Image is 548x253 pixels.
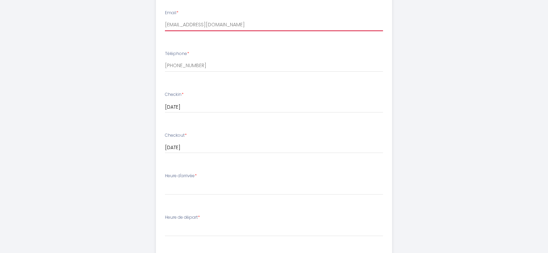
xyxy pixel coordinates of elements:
label: Checkout [165,132,187,139]
label: Téléphone [165,51,189,57]
label: Checkin [165,91,184,98]
label: Heure de départ [165,214,200,221]
label: Email [165,10,178,16]
label: Heure d'arrivée [165,173,197,179]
